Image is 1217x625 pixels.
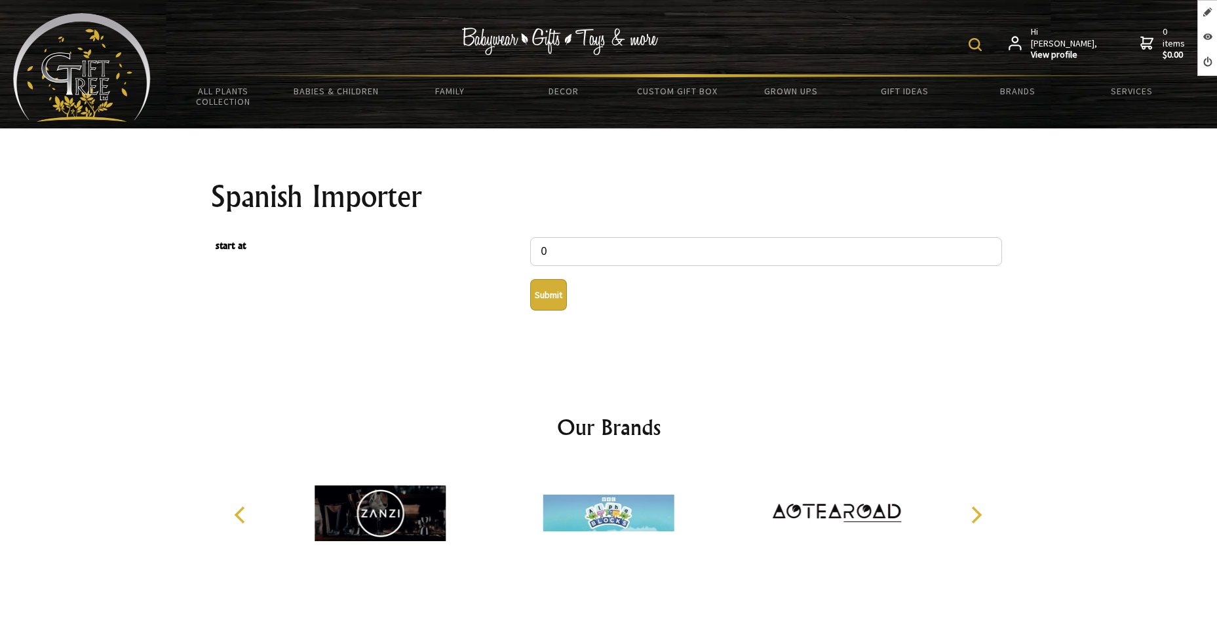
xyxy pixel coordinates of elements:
[1163,26,1188,61] span: 0 items
[280,77,393,105] a: Babies & Children
[969,38,982,51] img: product search
[621,77,734,105] a: Custom Gift Box
[461,28,658,55] img: Babywear - Gifts - Toys & more
[530,279,567,311] button: Submit
[1009,26,1098,61] a: Hi [PERSON_NAME],View profile
[734,77,847,105] a: Grown Ups
[210,181,1007,212] h1: Spanish Importer
[771,464,902,562] img: Aotearoad
[961,501,990,529] button: Next
[221,411,997,443] h2: Our Brands
[530,237,1002,266] input: start at
[543,464,674,562] img: Alphablocks
[315,464,446,562] img: Zanzi
[1031,26,1098,61] span: Hi [PERSON_NAME],
[1075,77,1188,105] a: Services
[847,77,961,105] a: Gift Ideas
[393,77,507,105] a: Family
[1163,49,1188,61] strong: $0.00
[166,77,280,115] a: All Plants Collection
[13,13,151,122] img: Babyware - Gifts - Toys and more...
[1031,49,1098,61] strong: View profile
[961,77,1075,105] a: Brands
[507,77,620,105] a: Decor
[227,501,256,529] button: Previous
[1140,26,1188,61] a: 0 items$0.00
[216,237,524,256] span: start at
